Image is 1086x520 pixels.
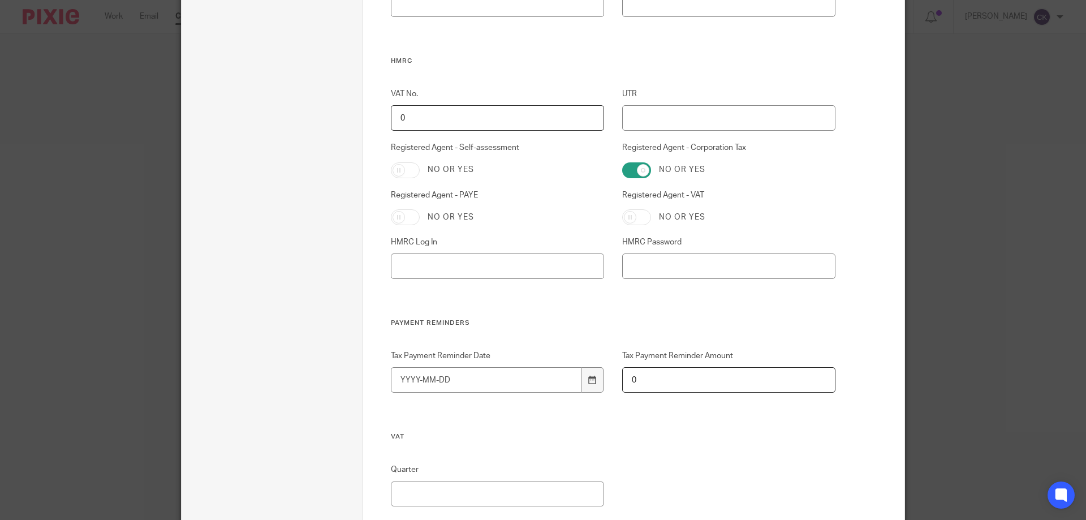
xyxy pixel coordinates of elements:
[622,142,836,153] label: Registered Agent - Corporation Tax
[659,164,705,175] label: No or yes
[391,237,605,248] label: HMRC Log In
[391,432,836,441] h3: VAT
[622,237,836,248] label: HMRC Password
[622,88,836,100] label: UTR
[391,57,836,66] h3: HMRC
[428,164,474,175] label: No or yes
[622,190,836,201] label: Registered Agent - VAT
[391,350,605,362] label: Tax Payment Reminder Date
[391,464,605,475] label: Quarter
[391,88,605,100] label: VAT No.
[391,142,605,153] label: Registered Agent - Self-assessment
[428,212,474,223] label: No or yes
[391,190,605,201] label: Registered Agent - PAYE
[391,319,836,328] h3: Payment reminders
[659,212,705,223] label: No or yes
[622,350,836,362] label: Tax Payment Reminder Amount
[391,367,582,393] input: YYYY-MM-DD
